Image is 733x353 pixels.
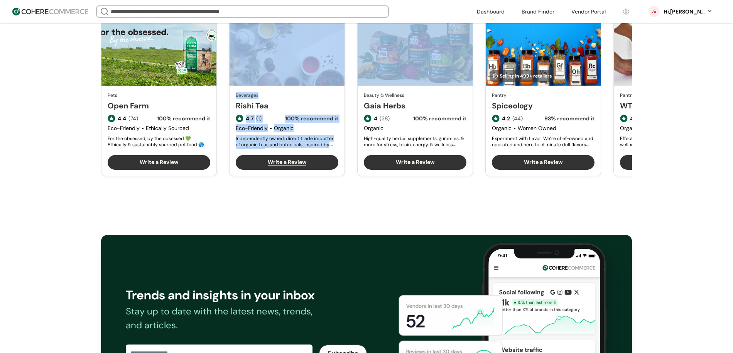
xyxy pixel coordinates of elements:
div: Trends and insights in your inbox [126,286,324,304]
button: Write a Review [236,155,338,170]
a: Open Farm [108,100,210,111]
div: Hi, [PERSON_NAME] [663,8,705,16]
a: Gaia Herbs [364,100,466,111]
button: Write a Review [620,155,723,170]
svg: 0 percent [648,6,660,17]
a: Spiceology [492,100,595,111]
a: Rishi Tea [236,100,338,111]
a: WTHN [620,100,723,111]
button: Hi,[PERSON_NAME] [663,8,713,16]
button: Write a Review [492,155,595,170]
div: Stay up to date with the latest news, trends, and articles. [126,304,324,332]
button: Write a Review [364,155,466,170]
button: Write a Review [108,155,210,170]
img: Cohere Logo [12,8,88,15]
